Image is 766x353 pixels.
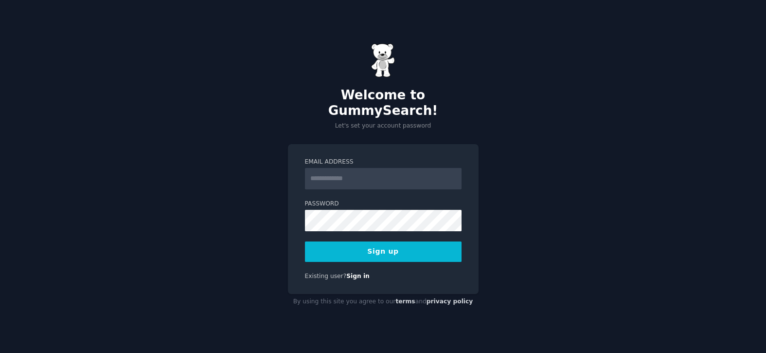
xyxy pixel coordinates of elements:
label: Email Address [305,158,462,167]
button: Sign up [305,242,462,262]
a: Sign in [346,273,370,279]
span: Existing user? [305,273,347,279]
h2: Welcome to GummySearch! [288,88,479,118]
a: privacy policy [427,298,473,305]
label: Password [305,200,462,208]
a: terms [395,298,415,305]
div: By using this site you agree to our and [288,294,479,310]
img: Gummy Bear [371,43,395,77]
p: Let's set your account password [288,122,479,130]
